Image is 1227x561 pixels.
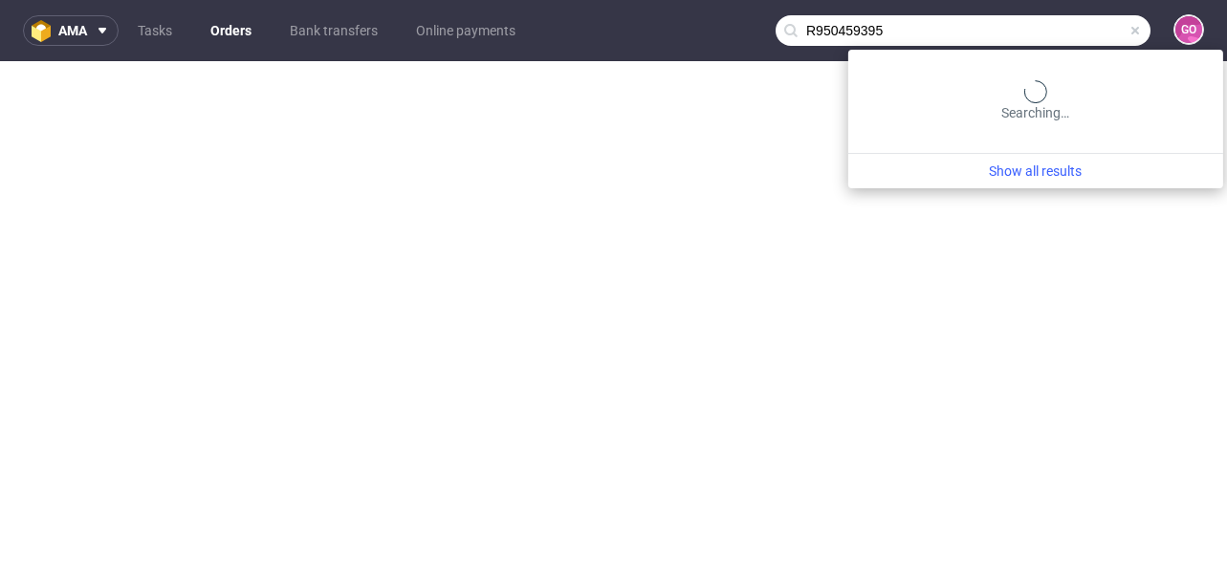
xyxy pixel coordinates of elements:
img: logo [32,20,58,42]
a: Show all results [856,162,1216,181]
a: Orders [199,15,263,46]
span: ama [58,24,87,37]
a: Bank transfers [278,15,389,46]
figcaption: GO [1175,16,1202,43]
a: Tasks [126,15,184,46]
button: ama [23,15,119,46]
a: Online payments [405,15,527,46]
div: Searching… [856,80,1216,122]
